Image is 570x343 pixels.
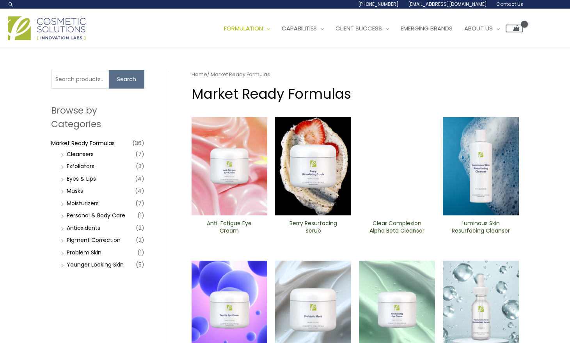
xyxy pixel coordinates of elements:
[330,17,395,40] a: Client Success
[67,224,100,232] a: Antioxidants
[218,17,276,40] a: Formulation
[449,220,512,237] a: Luminous Skin Resurfacing ​Cleanser
[395,17,458,40] a: Emerging Brands
[366,220,428,237] a: Clear Complexion Alpha Beta ​Cleanser
[137,210,144,221] span: (1)
[366,220,428,235] h2: Clear Complexion Alpha Beta ​Cleanser
[275,117,351,215] img: Berry Resurfacing Scrub
[135,173,144,184] span: (4)
[67,162,94,170] a: Exfoliators
[51,104,144,130] h2: Browse by Categories
[282,220,344,237] a: Berry Resurfacing Scrub
[67,199,99,207] a: Moisturizers
[458,17,506,40] a: About Us
[135,185,144,196] span: (4)
[67,261,124,268] a: Younger Looking Skin
[67,187,83,195] a: Masks
[8,16,86,40] img: Cosmetic Solutions Logo
[198,220,261,237] a: Anti-Fatigue Eye Cream
[135,149,144,160] span: (7)
[137,247,144,258] span: (1)
[464,24,493,32] span: About Us
[401,24,453,32] span: Emerging Brands
[282,24,317,32] span: Capabilities
[67,211,125,219] a: Personal & Body Care
[8,1,14,7] a: Search icon link
[136,259,144,270] span: (5)
[358,1,399,7] span: [PHONE_NUMBER]
[198,220,261,235] h2: Anti-Fatigue Eye Cream
[67,249,101,256] a: Problem Skin
[496,1,523,7] span: Contact Us
[224,24,263,32] span: Formulation
[443,117,519,215] img: Luminous Skin Resurfacing ​Cleanser
[276,17,330,40] a: Capabilities
[135,198,144,209] span: (7)
[67,150,94,158] a: Cleansers
[67,236,121,244] a: PIgment Correction
[449,220,512,235] h2: Luminous Skin Resurfacing ​Cleanser
[212,17,523,40] nav: Site Navigation
[132,138,144,149] span: (36)
[282,220,344,235] h2: Berry Resurfacing Scrub
[192,84,519,103] h1: Market Ready Formulas
[192,71,207,78] a: Home
[506,25,523,32] a: View Shopping Cart, empty
[192,70,519,79] nav: Breadcrumb
[336,24,382,32] span: Client Success
[136,235,144,245] span: (2)
[408,1,487,7] span: [EMAIL_ADDRESS][DOMAIN_NAME]
[136,222,144,233] span: (2)
[359,117,435,215] img: Clear Complexion Alpha Beta ​Cleanser
[192,117,268,215] img: Anti Fatigue Eye Cream
[109,70,144,89] button: Search
[136,161,144,172] span: (3)
[67,175,96,183] a: Eyes & Lips
[51,139,115,147] a: Market Ready Formulas
[51,70,109,89] input: Search products…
